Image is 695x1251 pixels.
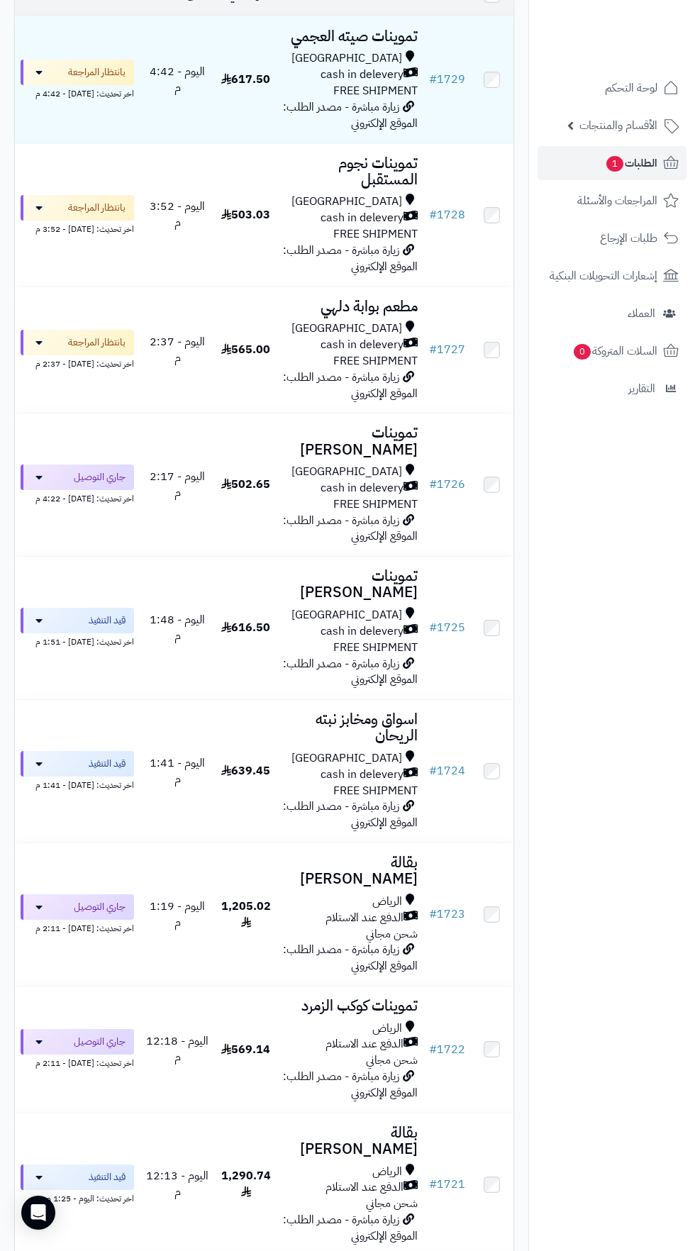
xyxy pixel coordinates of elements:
span: لوحة التحكم [605,78,657,98]
span: بانتظار المراجعة [68,65,126,79]
span: 502.65 [221,476,270,493]
img: logo-2.png [599,23,682,52]
div: اخر تحديث: [DATE] - 1:51 م [21,633,134,648]
a: #1725 [429,619,465,636]
span: زيارة مباشرة - مصدر الطلب: الموقع الإلكتروني [283,655,418,689]
span: السلات المتروكة [572,341,657,361]
a: طلبات الإرجاع [538,221,686,255]
span: طلبات الإرجاع [600,228,657,248]
h3: بقالة [PERSON_NAME] [282,1125,418,1157]
h3: تموينات [PERSON_NAME] [282,425,418,457]
a: #1721 [429,1176,465,1193]
h3: تموينات كوكب الزمرد [282,998,418,1014]
span: الطلبات [605,153,657,173]
span: قيد التنفيذ [89,757,126,771]
span: اليوم - 1:48 م [150,611,205,645]
h3: تموينات صيته العجمي [282,28,418,45]
span: زيارة مباشرة - مصدر الطلب: الموقع الإلكتروني [283,369,418,402]
span: جاري التوصيل [74,1035,126,1049]
span: FREE SHIPMENT [333,496,418,513]
span: # [429,71,437,88]
a: التقارير [538,372,686,406]
span: cash in delevery [321,337,404,353]
div: اخر تحديث: [DATE] - 2:11 م [21,920,134,935]
a: السلات المتروكة0 [538,334,686,368]
span: اليوم - 2:37 م [150,333,205,367]
span: شحن مجاني [366,1195,418,1212]
span: إشعارات التحويلات البنكية [550,266,657,286]
span: الرياض [372,1021,402,1037]
a: إشعارات التحويلات البنكية [538,259,686,293]
span: اليوم - 1:19 م [150,898,205,931]
span: اليوم - 12:13 م [146,1167,208,1201]
span: اليوم - 3:52 م [150,198,205,231]
div: اخر تحديث: [DATE] - 4:22 م [21,490,134,505]
span: # [429,476,437,493]
span: FREE SHIPMENT [333,226,418,243]
span: [GEOGRAPHIC_DATA] [291,194,402,210]
span: الأقسام والمنتجات [579,116,657,135]
h3: بقالة [PERSON_NAME] [282,855,418,887]
div: اخر تحديث: [DATE] - 4:42 م [21,85,134,100]
h3: تموينات [PERSON_NAME] [282,568,418,601]
a: الطلبات1 [538,146,686,180]
div: اخر تحديث: [DATE] - 3:52 م [21,221,134,235]
a: العملاء [538,296,686,330]
span: اليوم - 1:41 م [150,755,205,788]
span: FREE SHIPMENT [333,782,418,799]
span: FREE SHIPMENT [333,639,418,656]
a: #1726 [429,476,465,493]
span: cash in delevery [321,767,404,783]
span: # [429,906,437,923]
span: # [429,1041,437,1058]
span: زيارة مباشرة - مصدر الطلب: الموقع الإلكتروني [283,242,418,275]
span: 0 [573,343,591,360]
div: Open Intercom Messenger [21,1196,55,1230]
a: #1724 [429,762,465,779]
span: 639.45 [221,762,270,779]
span: [GEOGRAPHIC_DATA] [291,464,402,480]
span: اليوم - 2:17 م [150,468,205,501]
a: لوحة التحكم [538,71,686,105]
h3: اسواق ومخابز نبته الريحان [282,711,418,744]
span: زيارة مباشرة - مصدر الطلب: الموقع الإلكتروني [283,99,418,132]
span: 1,205.02 [221,898,271,931]
span: قيد التنفيذ [89,613,126,628]
h3: تموينات نجوم المستقبل [282,155,418,188]
span: الدفع عند الاستلام [326,1179,404,1196]
span: # [429,206,437,223]
span: زيارة مباشرة - مصدر الطلب: الموقع الإلكتروني [283,1211,418,1245]
span: cash in delevery [321,67,404,83]
span: [GEOGRAPHIC_DATA] [291,607,402,623]
span: # [429,341,437,358]
span: الرياض [372,894,402,910]
span: اليوم - 12:18 م [146,1033,208,1066]
div: اخر تحديث: [DATE] - 2:37 م [21,355,134,370]
span: 569.14 [221,1041,270,1058]
div: اخر تحديث: [DATE] - 1:41 م [21,777,134,791]
span: الدفع عند الاستلام [326,910,404,926]
a: #1723 [429,906,465,923]
span: زيارة مباشرة - مصدر الطلب: الموقع الإلكتروني [283,1068,418,1101]
span: الدفع عند الاستلام [326,1036,404,1052]
a: #1729 [429,71,465,88]
span: شحن مجاني [366,1052,418,1069]
span: زيارة مباشرة - مصدر الطلب: الموقع الإلكتروني [283,941,418,974]
h3: مطعم بوابة دلهي [282,299,418,315]
span: cash in delevery [321,480,404,496]
span: [GEOGRAPHIC_DATA] [291,321,402,337]
span: بانتظار المراجعة [68,335,126,350]
span: # [429,762,437,779]
span: اليوم - 4:42 م [150,63,205,96]
span: 616.50 [221,619,270,636]
a: #1728 [429,206,465,223]
a: #1727 [429,341,465,358]
span: المراجعات والأسئلة [577,191,657,211]
span: جاري التوصيل [74,470,126,484]
span: شحن مجاني [366,925,418,943]
a: المراجعات والأسئلة [538,184,686,218]
span: 1,290.74 [221,1167,271,1201]
span: بانتظار المراجعة [68,201,126,215]
span: FREE SHIPMENT [333,82,418,99]
span: زيارة مباشرة - مصدر الطلب: الموقع الإلكتروني [283,798,418,831]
